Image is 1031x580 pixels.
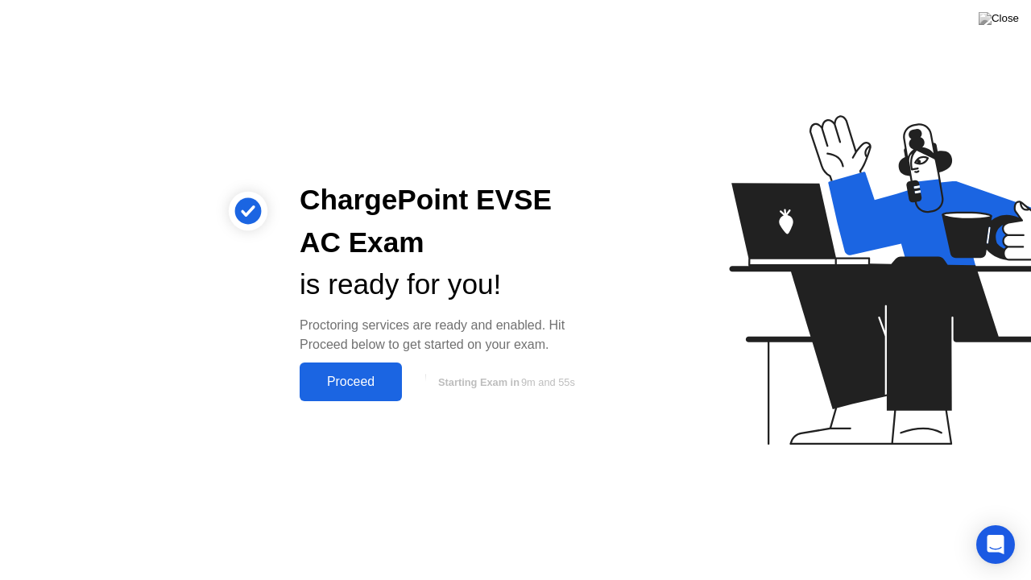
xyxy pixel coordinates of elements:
div: is ready for you! [300,263,599,306]
button: Proceed [300,362,402,401]
div: Proctoring services are ready and enabled. Hit Proceed below to get started on your exam. [300,316,599,354]
span: 9m and 55s [521,376,575,388]
div: Proceed [304,375,397,389]
div: ChargePoint EVSE AC Exam [300,179,599,264]
img: Close [979,12,1019,25]
div: Open Intercom Messenger [976,525,1015,564]
button: Starting Exam in9m and 55s [410,367,599,397]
